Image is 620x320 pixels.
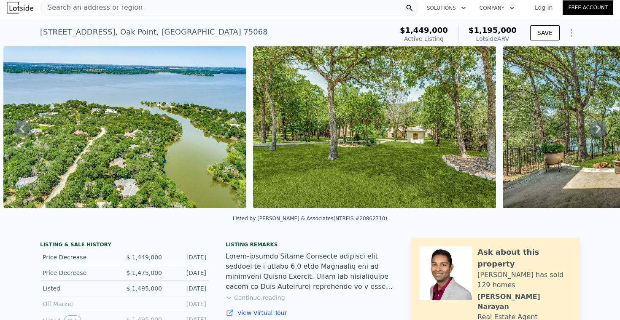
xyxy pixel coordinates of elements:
[563,24,580,41] button: Show Options
[563,0,613,15] a: Free Account
[43,253,118,261] div: Price Decrease
[40,26,268,38] div: [STREET_ADDRESS] , Oak Point , [GEOGRAPHIC_DATA] 75068
[530,25,560,40] button: SAVE
[469,35,517,43] div: Lotside ARV
[253,46,496,208] img: Sale: 157953585 Parcel: 113598005
[404,35,444,42] span: Active Listing
[41,3,143,13] span: Search an address or region
[226,241,394,248] div: Listing remarks
[169,269,206,277] div: [DATE]
[43,269,118,277] div: Price Decrease
[400,26,448,35] span: $1,449,000
[43,284,118,293] div: Listed
[169,300,206,308] div: [DATE]
[469,26,517,35] span: $1,195,000
[126,269,162,276] span: $ 1,475,000
[226,251,394,292] div: Lorem-ipsumdo Sitame Consecte adipisci elit seddoei te i utlabo 6.0 etdo Magnaaliq eni ad minimve...
[7,2,33,13] img: Lotside
[126,285,162,292] span: $ 1,495,000
[473,0,521,16] button: Company
[169,284,206,293] div: [DATE]
[43,300,118,308] div: Off Market
[226,309,394,317] a: View Virtual Tour
[525,3,563,12] a: Log In
[226,293,285,302] button: Continue reading
[3,46,247,208] img: Sale: 157953585 Parcel: 113598005
[233,216,387,221] div: Listed by [PERSON_NAME] & Associates (NTREIS #20862710)
[477,246,571,270] div: Ask about this property
[126,254,162,261] span: $ 1,449,000
[40,241,209,250] div: LISTING & SALE HISTORY
[477,292,571,312] div: [PERSON_NAME] Narayan
[420,0,473,16] button: Solutions
[169,253,206,261] div: [DATE]
[477,270,571,290] div: [PERSON_NAME] has sold 129 homes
